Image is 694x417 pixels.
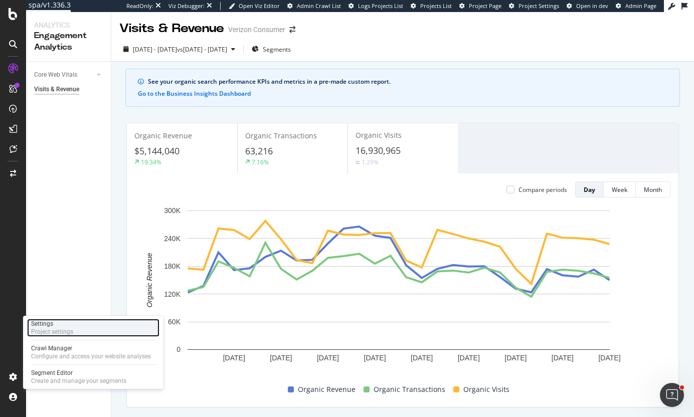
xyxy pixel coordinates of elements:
[245,131,317,140] span: Organic Transactions
[125,69,680,107] div: info banner
[164,262,181,270] text: 180K
[239,2,280,10] span: Open Viz Editor
[298,383,356,395] span: Organic Revenue
[119,41,239,57] button: [DATE] - [DATE]vs[DATE] - [DATE]
[374,383,445,395] span: Organic Transactions
[138,90,251,97] button: Go to the Business Insights Dashboard
[616,2,656,10] a: Admin Page
[31,320,73,328] div: Settings
[575,181,604,197] button: Day
[364,354,386,362] text: [DATE]
[509,2,559,10] a: Project Settings
[34,20,103,30] div: Analytics
[518,2,559,10] span: Project Settings
[248,41,295,57] button: Segments
[362,158,379,166] div: 1.29%
[567,2,608,10] a: Open in dev
[270,354,292,362] text: [DATE]
[263,45,291,54] span: Segments
[459,2,501,10] a: Project Page
[31,328,73,336] div: Project settings
[164,290,181,298] text: 120K
[245,145,273,157] span: 63,216
[463,383,509,395] span: Organic Visits
[356,130,402,140] span: Organic Visits
[27,319,159,337] a: SettingsProject settings
[168,2,205,10] div: Viz Debugger:
[27,368,159,386] a: Segment EditorCreate and manage your segments
[34,70,94,80] a: Core Web Vitals
[34,84,104,95] a: Visits & Revenue
[164,207,181,215] text: 300K
[168,318,181,326] text: 60K
[317,354,339,362] text: [DATE]
[349,2,403,10] a: Logs Projects List
[297,2,341,10] span: Admin Crawl List
[31,352,151,360] div: Configure and access your website analyses
[411,2,452,10] a: Projects List
[148,77,667,86] div: See your organic search performance KPIs and metrics in a pre-made custom report.
[358,2,403,10] span: Logs Projects List
[27,343,159,361] a: Crawl ManagerConfigure and access your website analyses
[552,354,574,362] text: [DATE]
[34,30,103,53] div: Engagement Analytics
[287,2,341,10] a: Admin Crawl List
[145,253,153,308] text: Organic Revenue
[356,161,360,164] img: Equal
[228,25,285,35] div: Verizon Consumer
[134,145,180,157] span: $5,144,040
[604,181,636,197] button: Week
[141,158,161,166] div: 19.34%
[420,2,452,10] span: Projects List
[126,2,153,10] div: ReadOnly:
[223,354,245,362] text: [DATE]
[411,354,433,362] text: [DATE]
[133,45,177,54] span: [DATE] - [DATE]
[518,185,567,194] div: Compare periods
[576,2,608,10] span: Open in dev
[644,185,662,194] div: Month
[612,185,627,194] div: Week
[289,26,295,33] div: arrow-right-arrow-left
[504,354,527,362] text: [DATE]
[134,131,192,140] span: Organic Revenue
[636,181,670,197] button: Month
[135,205,663,379] svg: A chart.
[356,144,401,156] span: 16,930,965
[598,354,620,362] text: [DATE]
[252,158,269,166] div: 7.16%
[229,2,280,10] a: Open Viz Editor
[119,20,224,37] div: Visits & Revenue
[660,383,684,407] iframe: Intercom live chat
[584,185,595,194] div: Day
[177,45,227,54] span: vs [DATE] - [DATE]
[625,2,656,10] span: Admin Page
[31,344,151,352] div: Crawl Manager
[177,346,181,354] text: 0
[458,354,480,362] text: [DATE]
[164,235,181,243] text: 240K
[31,369,126,377] div: Segment Editor
[34,70,77,80] div: Core Web Vitals
[31,377,126,385] div: Create and manage your segments
[469,2,501,10] span: Project Page
[34,84,79,95] div: Visits & Revenue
